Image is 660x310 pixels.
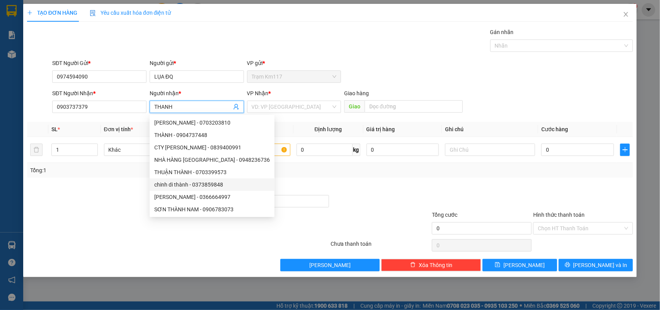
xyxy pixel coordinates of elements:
[233,104,239,110] span: user-add
[230,195,329,207] input: Ghi chú đơn hàng
[36,21,104,26] strong: HCM - ĐỊNH QUÁN - PHƯƠNG LÂM
[541,126,568,132] span: Cước hàng
[150,178,275,191] div: chinh di thành - 0373859848
[615,4,637,26] button: Close
[109,144,189,156] span: Khác
[247,59,341,67] div: VP gửi
[280,259,380,271] button: [PERSON_NAME]
[154,118,270,127] div: [PERSON_NAME] - 0703203810
[442,122,538,137] th: Ghi chú
[27,10,32,15] span: plus
[51,126,58,132] span: SL
[490,29,514,35] label: Gán nhãn
[150,59,244,67] div: Người gửi
[344,100,365,113] span: Giao
[150,203,275,216] div: SƠN THÀNH NAM - 0906783073
[533,212,585,218] label: Hình thức thanh toán
[621,147,629,153] span: plus
[419,261,452,269] span: Xóa Thông tin
[27,10,77,16] span: TẠO ĐƠN HÀNG
[104,126,133,132] span: Đơn vị tính
[90,10,96,16] img: icon
[154,143,270,152] div: CTY [PERSON_NAME] - 0839400991
[59,32,77,36] span: VP Nhận:
[559,259,633,271] button: printer[PERSON_NAME] và In
[150,191,275,203] div: NGUYỄN THANH LẮM - 0366664997
[620,144,630,156] button: plus
[3,32,18,36] span: VP Gửi:
[3,48,44,53] span: [STREET_ADDRESS]
[353,144,360,156] span: kg
[154,180,270,189] div: chinh di thành - 0373859848
[150,89,244,98] div: Người nhận
[154,205,270,214] div: SƠN THÀNH NAM - 0906783073
[503,261,545,269] span: [PERSON_NAME]
[30,144,43,156] button: delete
[90,10,171,16] span: Yêu cầu xuất hóa đơn điện tử
[52,59,147,67] div: SĐT Người Gửi
[623,11,629,17] span: close
[252,71,337,82] span: Trạm Km117
[5,5,24,25] img: logo
[154,193,270,201] div: [PERSON_NAME] - 0366664997
[29,4,111,13] strong: NHÀ XE THUẬN HƯƠNG
[483,259,557,271] button: save[PERSON_NAME]
[495,262,500,268] span: save
[150,166,275,178] div: THUẬN THÀNH - 0703399573
[365,100,463,113] input: Dọc đường
[247,90,269,96] span: VP Nhận
[30,166,255,175] div: Tổng: 1
[381,259,481,271] button: deleteXóa Thông tin
[565,262,570,268] span: printer
[432,212,457,218] span: Tổng cước
[150,141,275,154] div: CTY THANH KIM LONG - 0839400991
[367,144,439,156] input: 0
[573,261,628,269] span: [PERSON_NAME] và In
[344,90,369,96] span: Giao hàng
[154,131,270,139] div: THÀNH - 0904737448
[150,116,275,129] div: NGUYỄN THANH NGÂN - 0703203810
[18,32,43,36] span: Trạm Km117
[150,129,275,141] div: THÀNH - 0904737448
[52,89,147,98] div: SĐT Người Nhận
[150,154,275,166] div: NHÀ HÀNG HÒA THÀNH - 0948236736
[154,168,270,176] div: THUẬN THÀNH - 0703399573
[34,14,107,20] strong: (NHÀ XE [GEOGRAPHIC_DATA])
[445,144,535,156] input: Ghi Chú
[59,41,109,60] span: Số 170 [PERSON_NAME], P8, Q11, [GEOGRAPHIC_DATA][PERSON_NAME]
[154,156,270,164] div: NHÀ HÀNG [GEOGRAPHIC_DATA] - 0948236736
[315,126,342,132] span: Định lượng
[309,261,351,269] span: [PERSON_NAME]
[77,32,92,36] span: VP HCM
[330,240,431,253] div: Chưa thanh toán
[367,126,395,132] span: Giá trị hàng
[410,262,416,268] span: delete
